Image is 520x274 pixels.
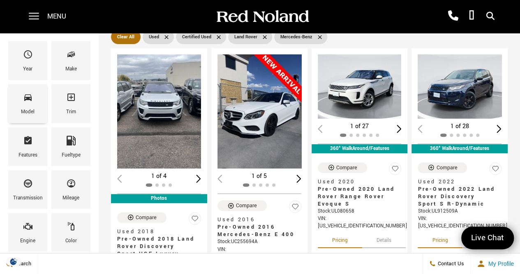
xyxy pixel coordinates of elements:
section: Click to Open Cookie Consent Modal [4,257,23,266]
span: Mileage [66,176,76,194]
div: Photos [111,194,207,203]
div: Engine [20,237,35,246]
img: 2016 Mercedes-Benz E-Class E 400 1 [217,54,303,169]
div: Stock : UL080658 [318,208,402,215]
span: Clear All [117,32,134,42]
span: Color [66,219,76,237]
div: 1 of 28 [418,122,502,131]
div: 1 / 2 [117,54,203,169]
button: Compare Vehicle [418,162,467,173]
a: Used 2018Pre-Owned 2018 Land Rover Discovery Sport HSE Luxury [117,228,201,258]
div: Stock : UC255694A [217,238,301,246]
span: Engine [23,219,33,237]
div: Compare [136,214,157,221]
div: TransmissionTransmission [8,170,47,209]
span: Make [66,47,76,65]
span: Pre-Owned 2016 Mercedes-Benz E 400 [217,223,295,238]
div: ColorColor [51,213,90,252]
div: VIN: [US_VEHICLE_IDENTIFICATION_NUMBER] [418,215,502,230]
div: Stock : UL912509A [418,208,502,215]
button: Save Vehicle [289,200,301,216]
a: Live Chat [461,227,514,249]
span: Model [23,90,33,108]
div: 1 / 2 [318,54,403,119]
span: Pre-Owned 2022 Land Rover Discovery Sport S R-Dynamic [418,185,495,208]
span: Land Rover [234,32,257,42]
button: details tab [462,230,506,248]
div: 1 / 2 [217,54,303,169]
img: 2018 Land Rover Discovery Sport HSE Luxury 1 [117,54,203,169]
img: Opt-Out Icon [4,257,23,266]
div: Trim [66,108,76,117]
div: 1 of 27 [318,122,402,131]
button: pricing tab [318,230,362,248]
div: FeaturesFeatures [8,127,47,166]
img: 2020 Land Rover Range Rover Evoque S 1 [318,54,403,119]
span: Used [149,32,159,42]
span: Pre-Owned 2018 Land Rover Discovery Sport HSE Luxury [117,235,195,258]
div: Color [65,237,77,246]
div: Model [21,108,35,117]
span: Certified Used [182,32,211,42]
div: Next slide [296,175,301,183]
div: Next slide [497,125,502,133]
div: 1 of 4 [117,172,201,181]
button: Open user profile menu [471,253,520,274]
div: Features [18,151,37,160]
div: Year [23,65,32,74]
div: VIN: [US_VEHICLE_IDENTIFICATION_NUMBER] [318,215,402,230]
div: Transmission [13,194,43,203]
div: Compare [236,202,257,209]
div: MakeMake [51,41,90,80]
span: My Profile [485,260,514,267]
span: Live Chat [467,232,508,244]
div: 360° WalkAround/Features [312,144,408,153]
button: Save Vehicle [389,162,401,178]
div: Fueltype [62,151,81,160]
div: 360° WalkAround/Features [411,144,508,153]
span: Used 2020 [318,178,395,185]
span: Mercedes-Benz [280,32,312,42]
button: Compare Vehicle [318,162,367,173]
button: pricing tab [418,230,462,248]
span: Used 2016 [217,216,295,223]
div: Mileage [62,194,79,203]
img: Red Noland Auto Group [215,9,310,24]
span: Trim [66,90,76,108]
div: Make [65,65,77,74]
button: Save Vehicle [489,162,502,178]
button: Compare Vehicle [117,212,166,223]
div: Next slide [196,175,201,183]
div: Next slide [397,125,402,133]
div: 1 / 2 [418,54,503,119]
div: ModelModel [8,84,47,123]
div: Compare [336,164,357,171]
span: Features [23,133,33,151]
span: Used 2022 [418,178,495,185]
button: Save Vehicle [189,212,201,228]
span: Transmission [23,176,33,194]
div: MileageMileage [51,170,90,209]
img: 2022 Land Rover Discovery Sport S R-Dynamic 1 [418,54,503,119]
a: Used 2020Pre-Owned 2020 Land Rover Range Rover Evoque S [318,178,402,208]
span: Fueltype [66,133,76,151]
button: Compare Vehicle [217,200,267,211]
button: details tab [362,230,406,248]
div: EngineEngine [8,213,47,252]
span: Used 2018 [117,228,195,235]
span: Contact Us [436,260,464,267]
div: TrimTrim [51,84,90,123]
div: YearYear [8,41,47,80]
a: Used 2016Pre-Owned 2016 Mercedes-Benz E 400 [217,216,301,238]
span: Pre-Owned 2020 Land Rover Range Rover Evoque S [318,185,395,208]
div: FueltypeFueltype [51,127,90,166]
span: Year [23,47,33,65]
div: VIN: [US_VEHICLE_IDENTIFICATION_NUMBER] [217,246,301,261]
div: Compare [436,164,457,171]
div: 1 of 5 [217,172,301,181]
a: Used 2022Pre-Owned 2022 Land Rover Discovery Sport S R-Dynamic [418,178,502,208]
